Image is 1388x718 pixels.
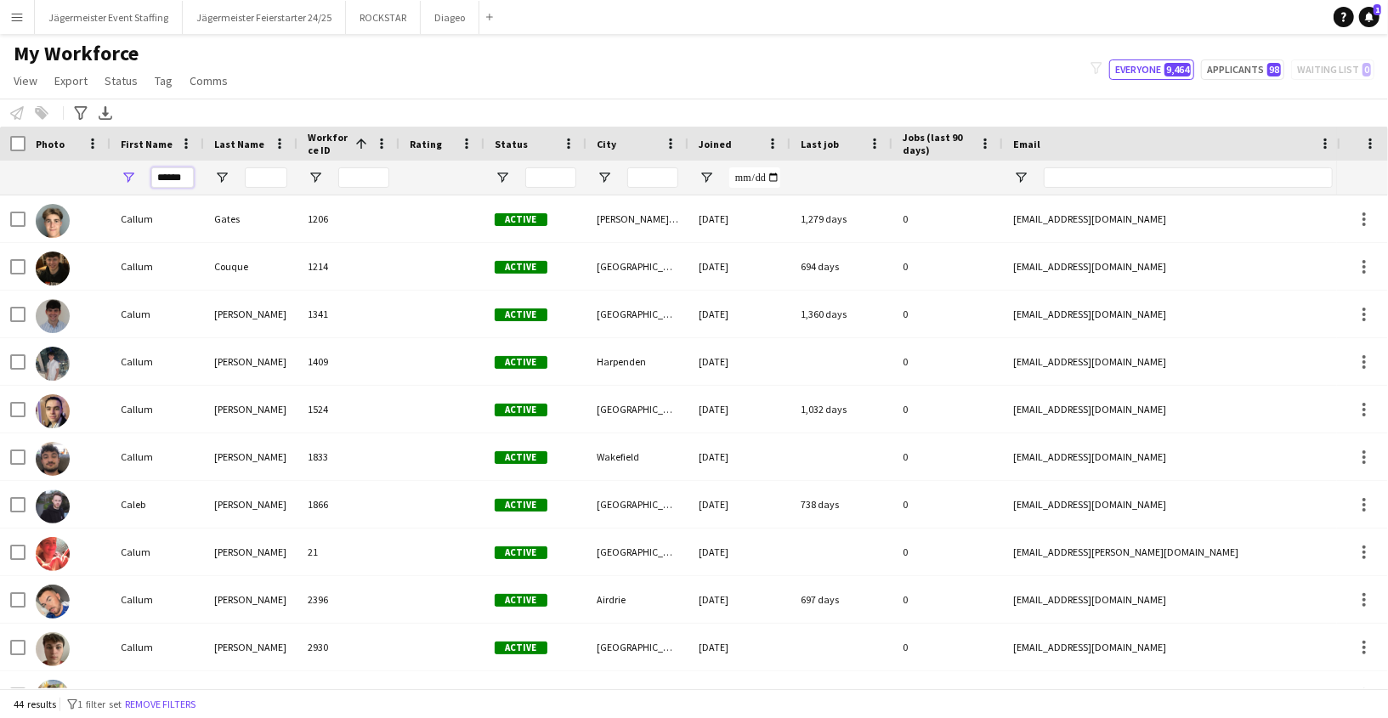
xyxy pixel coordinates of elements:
span: Last Name [214,138,264,150]
div: 0 [892,291,1003,337]
div: Callum [110,671,204,718]
a: View [7,70,44,92]
span: 1 filter set [77,698,122,710]
div: [DATE] [688,386,790,432]
img: Caleb Cuthbert [36,489,70,523]
span: Jobs (last 90 days) [903,131,972,156]
div: 0 [892,338,1003,385]
div: [EMAIL_ADDRESS][DOMAIN_NAME] [1003,481,1343,528]
span: 98 [1267,63,1281,76]
span: Active [495,546,547,559]
div: [GEOGRAPHIC_DATA] [586,243,688,290]
a: Export [48,70,94,92]
div: 0 [892,243,1003,290]
img: Calum Miller [36,299,70,333]
span: 1 [1374,4,1381,15]
img: Calum Thornton [36,537,70,571]
div: Airdrie [586,576,688,623]
div: 2931 [297,671,399,718]
button: Everyone9,464 [1109,59,1194,80]
div: Harpenden [586,338,688,385]
button: Remove filters [122,695,199,714]
div: [DATE] [688,671,790,718]
div: [EMAIL_ADDRESS][DOMAIN_NAME] [1003,291,1343,337]
div: [EMAIL_ADDRESS][DOMAIN_NAME] [1003,243,1343,290]
div: [PERSON_NAME] [204,433,297,480]
div: Calum [110,291,204,337]
div: [DATE] [688,195,790,242]
div: [DATE] [688,243,790,290]
div: [GEOGRAPHIC_DATA] [586,291,688,337]
a: Tag [148,70,179,92]
a: 1 [1359,7,1380,27]
button: Open Filter Menu [699,170,714,185]
div: 0 [892,624,1003,670]
div: [EMAIL_ADDRESS][DOMAIN_NAME] [1003,576,1343,623]
div: Calum [110,529,204,575]
div: [EMAIL_ADDRESS][DOMAIN_NAME] [1003,671,1343,718]
div: Callum [110,195,204,242]
img: Callum West [36,680,70,714]
div: 738 days [790,481,892,528]
span: Comms [190,73,228,88]
div: 2396 [297,576,399,623]
div: [PERSON_NAME] [PERSON_NAME] [586,195,688,242]
span: City [597,138,616,150]
div: [GEOGRAPHIC_DATA] [586,386,688,432]
div: [EMAIL_ADDRESS][DOMAIN_NAME] [1003,195,1343,242]
button: Open Filter Menu [597,170,612,185]
span: View [14,73,37,88]
div: [EMAIL_ADDRESS][DOMAIN_NAME] [1003,338,1343,385]
input: Email Filter Input [1044,167,1333,188]
div: Callum [110,338,204,385]
div: [DATE] [688,291,790,337]
a: Comms [183,70,235,92]
div: [PERSON_NAME] [204,624,297,670]
img: Callum Scott [36,442,70,476]
span: Workforce ID [308,131,348,156]
button: Jägermeister Event Staffing [35,1,183,34]
div: [PERSON_NAME] [204,576,297,623]
div: 1,032 days [790,386,892,432]
div: 1,279 days [790,195,892,242]
div: [EMAIL_ADDRESS][DOMAIN_NAME] [1003,386,1343,432]
div: 0 [892,576,1003,623]
button: Diageo [421,1,479,34]
div: [PERSON_NAME] [204,529,297,575]
div: [DATE] [688,433,790,480]
div: West [204,671,297,718]
div: 0 [892,671,1003,718]
div: Callum [110,576,204,623]
div: 697 days [790,576,892,623]
div: 2930 [297,624,399,670]
span: 9,464 [1164,63,1191,76]
span: Active [495,356,547,369]
div: 0 [892,433,1003,480]
div: Caleb [110,481,204,528]
div: 21 [297,529,399,575]
div: 1341 [297,291,399,337]
span: Status [105,73,138,88]
div: [DATE] [688,481,790,528]
div: [DATE] [688,624,790,670]
input: City Filter Input [627,167,678,188]
div: [GEOGRAPHIC_DATA] [586,481,688,528]
div: 1833 [297,433,399,480]
div: Callum [110,243,204,290]
span: Active [495,308,547,321]
img: Callum Gates [36,204,70,238]
div: Callum [110,624,204,670]
div: [DATE] [688,338,790,385]
div: [GEOGRAPHIC_DATA] [586,671,688,718]
button: Open Filter Menu [1013,170,1028,185]
div: [EMAIL_ADDRESS][DOMAIN_NAME] [1003,624,1343,670]
img: Callum Blair [36,585,70,619]
button: Open Filter Menu [214,170,229,185]
span: Export [54,73,88,88]
div: [GEOGRAPHIC_DATA] [586,529,688,575]
button: ROCKSTAR [346,1,421,34]
div: 0 [892,481,1003,528]
div: 0 [892,386,1003,432]
div: [DATE] [688,576,790,623]
img: Callum Couque [36,252,70,286]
